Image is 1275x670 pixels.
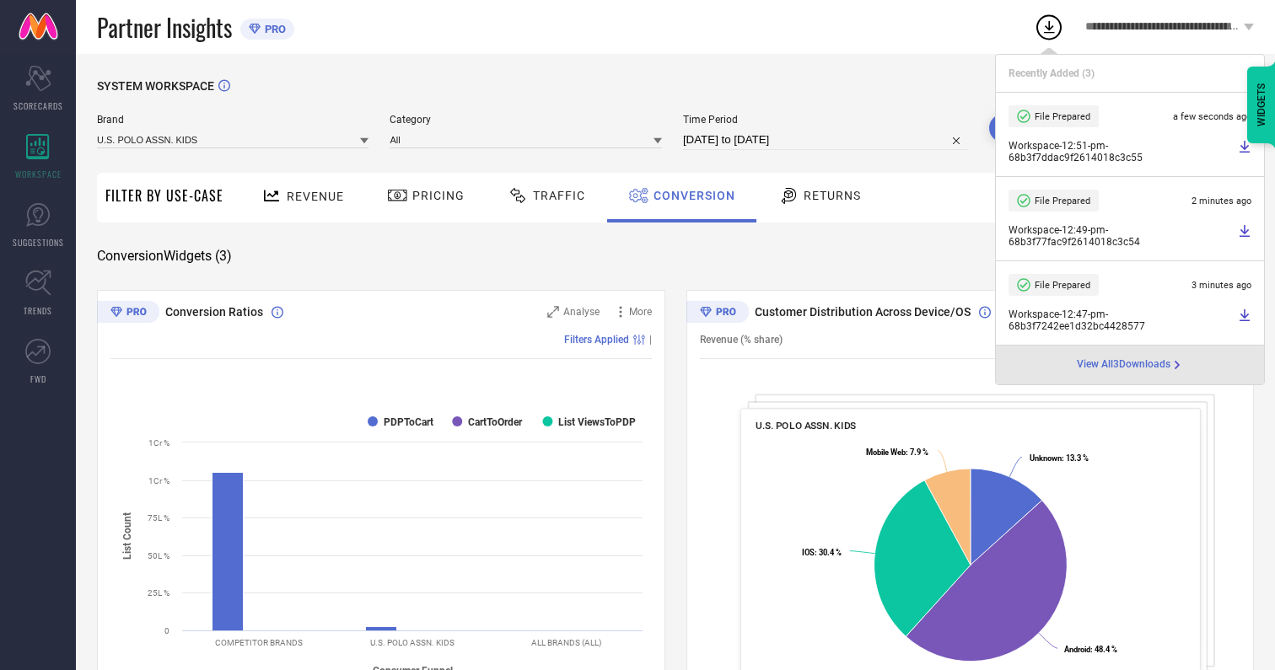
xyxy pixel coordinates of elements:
[755,420,855,431] span: U.S. POLO ASSN. KIDS
[1009,224,1234,248] span: Workspace - 12:49-pm - 68b3f77fac9f2614018c3c54
[15,168,62,180] span: WORKSPACE
[1077,358,1184,372] a: View All3Downloads
[165,305,263,319] span: Conversion Ratios
[533,189,585,202] span: Traffic
[164,626,169,635] text: 0
[1035,196,1090,206] span: File Prepared
[654,189,735,202] span: Conversion
[563,306,600,318] span: Analyse
[1238,308,1251,332] a: Download
[1238,140,1251,163] a: Download
[412,189,465,202] span: Pricing
[1173,111,1251,122] span: a few seconds ago
[384,416,433,428] text: PDPToCart
[1192,196,1251,206] span: 2 minutes ago
[1029,453,1061,463] tspan: Unknown
[865,448,928,457] text: : 7.9 %
[97,79,214,93] span: SYSTEM WORKSPACE
[1009,140,1234,163] span: Workspace - 12:51-pm - 68b3f7ddac9f2614018c3c55
[13,236,64,249] span: SUGGESTIONS
[1064,645,1090,654] tspan: Android
[1034,12,1064,42] div: Open download list
[148,551,169,560] text: 50L %
[148,588,169,598] text: 25L %
[1064,645,1117,654] text: : 48.4 %
[97,114,369,126] span: Brand
[370,638,455,647] text: U.S. POLO ASSN. KIDS
[1035,280,1090,291] span: File Prepared
[804,189,861,202] span: Returns
[287,190,344,203] span: Revenue
[802,548,815,557] tspan: IOS
[97,10,232,45] span: Partner Insights
[755,305,971,319] span: Customer Distribution Across Device/OS
[547,306,559,318] svg: Zoom
[148,438,169,448] text: 1Cr %
[989,114,1080,142] button: Search
[700,334,783,346] span: Revenue (% share)
[629,306,652,318] span: More
[683,130,968,150] input: Select time period
[1077,358,1170,372] span: View All 3 Downloads
[1009,308,1234,332] span: Workspace - 12:47-pm - 68b3f7242ee1d32bc4428577
[558,416,636,428] text: List ViewsToPDP
[390,114,661,126] span: Category
[649,334,652,346] span: |
[531,638,601,647] text: ALL BRANDS (ALL)
[105,185,223,206] span: Filter By Use-Case
[1029,453,1088,463] text: : 13.3 %
[215,638,303,647] text: COMPETITOR BRANDS
[802,548,842,557] text: : 30.4 %
[97,301,159,326] div: Premium
[686,301,749,326] div: Premium
[1077,358,1184,372] div: Open download page
[468,416,523,428] text: CartToOrder
[1035,111,1090,122] span: File Prepared
[97,248,232,265] span: Conversion Widgets ( 3 )
[1192,280,1251,291] span: 3 minutes ago
[13,99,63,112] span: SCORECARDS
[564,334,629,346] span: Filters Applied
[1009,67,1095,79] span: Recently Added ( 3 )
[30,373,46,385] span: FWD
[148,513,169,523] text: 75L %
[121,512,133,560] tspan: List Count
[865,448,905,457] tspan: Mobile Web
[1238,224,1251,248] a: Download
[261,23,286,35] span: PRO
[148,476,169,485] text: 1Cr %
[24,304,52,317] span: TRENDS
[683,114,968,126] span: Time Period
